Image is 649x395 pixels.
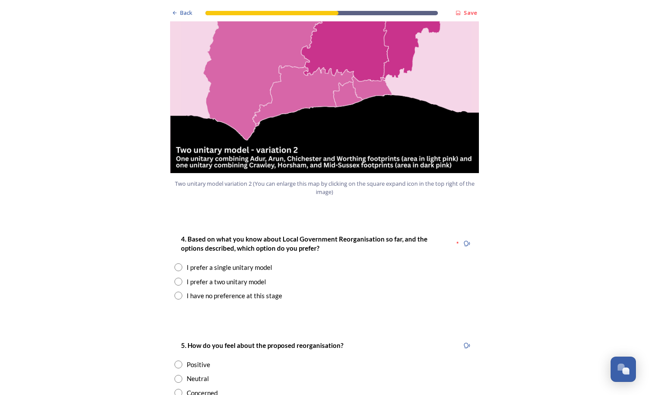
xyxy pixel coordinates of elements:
div: I prefer a two unitary model [187,277,266,287]
div: Positive [187,360,210,370]
strong: 4. Based on what you know about Local Government Reorganisation so far, and the options described... [181,235,429,252]
strong: 5. How do you feel about the proposed reorganisation? [181,341,343,349]
strong: Save [464,9,477,17]
div: I have no preference at this stage [187,291,282,301]
div: Neutral [187,374,209,384]
span: Back [180,9,192,17]
div: I prefer a single unitary model [187,262,272,272]
span: Two unitary model variation 2 (You can enlarge this map by clicking on the square expand icon in ... [174,180,475,196]
button: Open Chat [611,357,636,382]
